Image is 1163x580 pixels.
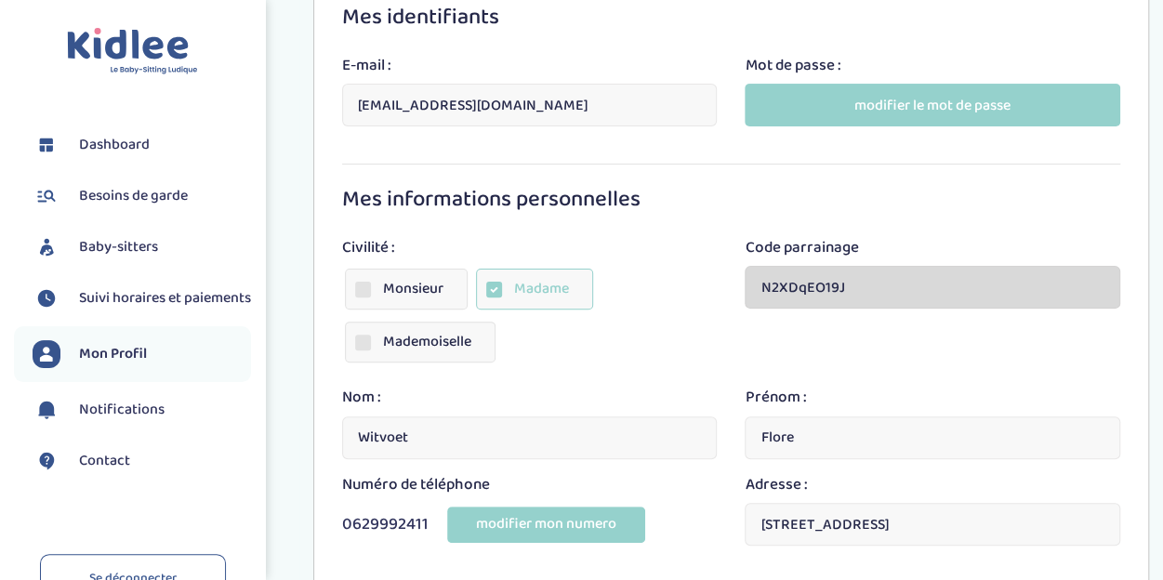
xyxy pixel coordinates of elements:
button: modifier le mot de passe [745,84,1120,126]
label: Nom : [342,386,381,410]
label: Code parrainage [745,236,858,260]
button: modifier mon numero [447,507,645,543]
a: Mon Profil [33,340,251,368]
img: notification.svg [33,396,60,424]
img: babysitters.svg [33,233,60,261]
img: suivihoraire.svg [33,284,60,312]
span: Mon Profil [79,343,147,365]
img: dashboard.svg [33,131,60,159]
label: Civilité : [342,236,395,260]
a: Notifications [33,396,251,424]
span: Baby-sitters [79,236,158,258]
a: Dashboard [33,131,251,159]
label: Numéro de téléphone [342,473,490,497]
img: contact.svg [33,447,60,475]
span: Besoins de garde [79,185,188,207]
label: Madame [476,269,593,310]
span: 0629992411 [342,512,429,537]
label: Mot de passe : [745,54,840,78]
label: Mademoiselle [345,322,496,362]
img: profil.svg [33,340,60,368]
h3: Mes identifiants [342,6,1120,30]
span: Dashboard [79,134,150,156]
a: Baby-sitters [33,233,251,261]
a: Contact [33,447,251,475]
img: logo.svg [67,28,198,75]
label: E-mail : [342,54,391,78]
label: Adresse : [745,473,807,497]
img: besoin.svg [33,182,60,210]
label: Monsieur [345,269,468,310]
a: Suivi horaires et paiements [33,284,251,312]
label: Prénom : [745,386,806,410]
a: Besoins de garde [33,182,251,210]
span: Contact [79,450,130,472]
span: Notifications [79,399,165,421]
input: Indiquez un lieu [745,503,1120,546]
span: Suivi horaires et paiements [79,287,251,310]
h3: Mes informations personnelles [342,188,1120,212]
